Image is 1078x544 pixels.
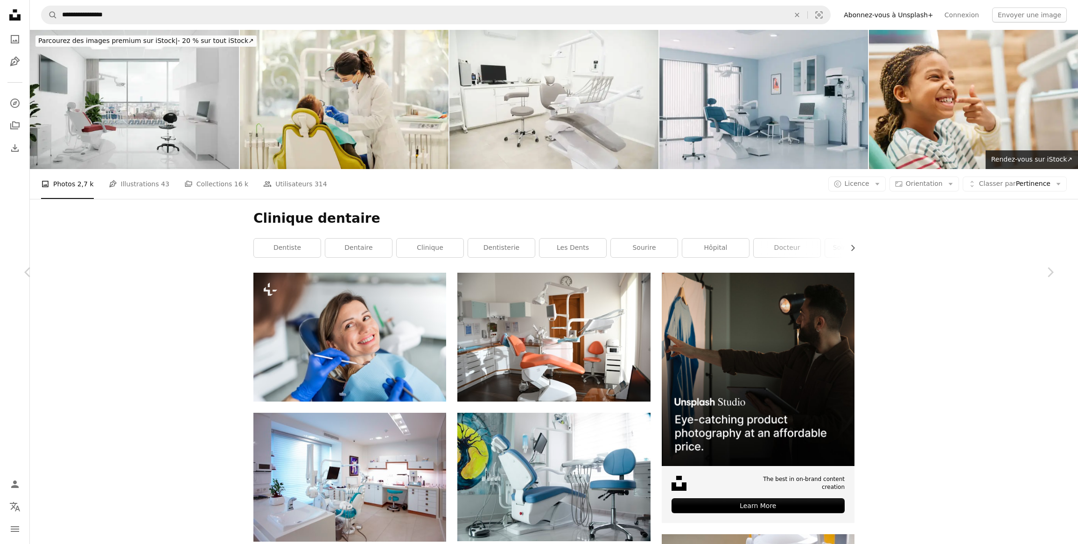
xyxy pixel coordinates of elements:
a: The best in on-brand content creationLearn More [662,273,854,523]
button: Envoyer une image [992,7,1067,22]
span: 43 [161,179,169,189]
button: faire défiler la liste vers la droite [844,239,854,257]
a: fauteuil de massage rouge et blanc [457,333,650,341]
span: 314 [315,179,327,189]
a: Photos [6,30,24,49]
img: Clinique dentaire moderne montrant une chaise d’examen et d’autres équipements [449,30,658,169]
a: Connexion [939,7,985,22]
a: Utilisateurs 314 [263,169,327,199]
h1: Clinique dentaire [253,210,854,227]
a: Évier en céramique blanche près de l’évier en céramique blanche [253,473,446,481]
a: Une femme a un examen dentaire annuel en cabinet dentaire. [253,333,446,341]
a: sourire [611,239,678,257]
img: Une femme a un examen dentaire annuel en cabinet dentaire. [253,273,446,401]
form: Rechercher des visuels sur tout le site [41,6,831,24]
div: - 20 % sur tout iStock ↗ [35,35,257,47]
img: Chirurgie dentaire moderne bureau [659,30,868,169]
button: Recherche de visuels [808,6,830,24]
div: Learn More [672,498,845,513]
span: Rendez-vous sur iStock ↗ [991,155,1072,163]
a: clinique [397,239,463,257]
img: file-1715714098234-25b8b4e9d8faimage [662,273,854,466]
button: Licence [828,177,886,191]
img: Patient avec des dents saines [869,30,1078,169]
a: Rendez-vous sur iStock↗ [986,150,1078,169]
img: fauteuil de massage rouge et blanc [457,273,650,401]
button: Langue [6,497,24,516]
a: dentisterie [468,239,535,257]
a: Collections 16 k [184,169,248,199]
a: Historique de téléchargement [6,139,24,157]
button: Orientation [889,177,959,191]
button: Menu [6,520,24,538]
img: Évier en céramique blanche près de l’évier en céramique blanche [253,413,446,542]
button: Rechercher sur Unsplash [42,6,57,24]
img: une chaise de dentiste dans une pièce avec une peinture sur le mur [457,413,650,541]
a: Collections [6,116,24,135]
a: hôpital [682,239,749,257]
a: Suivant [1022,227,1078,317]
span: 16 k [234,179,248,189]
span: Licence [845,180,869,187]
a: Explorer [6,94,24,113]
a: Abonnez-vous à Unsplash+ [838,7,939,22]
span: Classer par [979,180,1016,187]
img: file-1631678316303-ed18b8b5cb9cimage [672,476,686,491]
a: Illustrations 43 [109,169,169,199]
a: Parcourez des images premium sur iStock|- 20 % sur tout iStock↗ [30,30,262,52]
span: Pertinence [979,179,1050,189]
a: dentiste [254,239,321,257]
a: une chaise de dentiste dans une pièce avec une peinture sur le mur [457,473,650,481]
img: Modern Dental Office [30,30,239,169]
a: dentaire [325,239,392,257]
span: Parcourez des images premium sur iStock | [38,37,178,44]
button: Classer parPertinence [963,177,1067,191]
a: Soins dentaires [825,239,892,257]
button: Effacer [787,6,807,24]
a: Connexion / S’inscrire [6,475,24,494]
span: The best in on-brand content creation [739,475,845,491]
img: Un dentiste répare une dent alors qu’il se tient au cabinet du dentiste avec son patient. [240,30,449,169]
a: docteur [754,239,820,257]
a: Illustrations [6,52,24,71]
span: Orientation [906,180,943,187]
a: les dents [539,239,606,257]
